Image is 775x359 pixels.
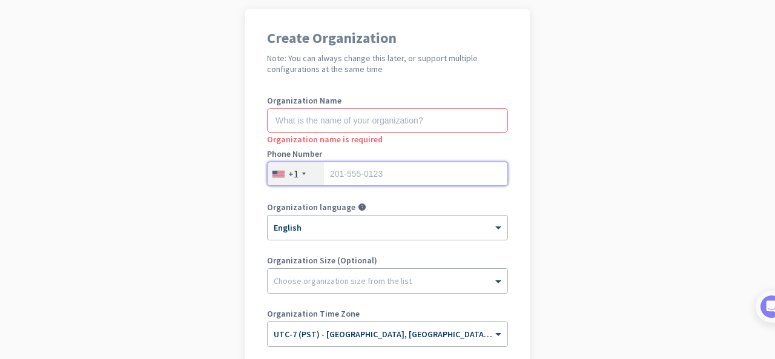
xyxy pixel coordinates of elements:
[288,168,298,180] div: +1
[267,162,508,186] input: 201-555-0123
[267,203,355,211] label: Organization language
[267,53,508,74] h2: Note: You can always change this later, or support multiple configurations at the same time
[267,150,508,158] label: Phone Number
[267,31,508,45] h1: Create Organization
[358,203,366,211] i: help
[267,96,508,105] label: Organization Name
[267,108,508,133] input: What is the name of your organization?
[267,309,508,318] label: Organization Time Zone
[267,256,508,265] label: Organization Size (Optional)
[267,134,383,145] span: Organization name is required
